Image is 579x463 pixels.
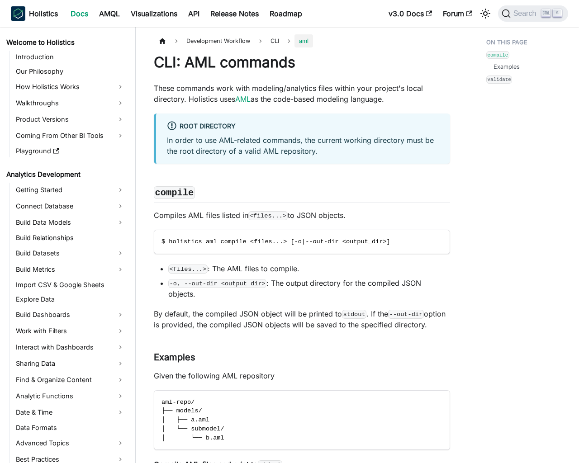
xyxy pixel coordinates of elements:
a: AML [235,94,251,104]
a: CLI [266,34,284,47]
b: Holistics [29,8,58,19]
span: aml [294,34,313,47]
span: Development Workflow [182,34,255,47]
a: Build Metrics [13,262,128,277]
a: Getting Started [13,183,128,197]
a: Docs [65,6,94,21]
a: Introduction [13,51,128,63]
p: These commands work with modeling/analytics files within your project's local directory. Holistic... [154,83,450,104]
code: <files...> [168,265,208,274]
a: v3.0 Docs [383,6,437,21]
a: Product Versions [13,112,128,127]
a: AMQL [94,6,125,21]
p: Given the following AML repository [154,370,450,381]
a: Connect Database [13,199,128,213]
a: Data Formats [13,421,128,434]
h3: Examples [154,352,450,363]
a: Date & Time [13,405,128,420]
a: Build Dashboards [13,307,128,322]
p: In order to use AML-related commands, the current working directory must be the root directory of... [167,135,439,156]
a: validate [486,75,512,84]
a: Welcome to Holistics [4,36,128,49]
a: Advanced Topics [13,436,128,450]
span: aml-repo/ [161,399,195,406]
a: Release Notes [205,6,264,21]
span: ├── models/ [161,407,202,414]
p: Compiles AML files listed in to JSON objects. [154,210,450,221]
span: CLI [271,38,279,44]
a: HolisticsHolistics [11,6,58,21]
a: API [183,6,205,21]
a: Playground [13,145,128,157]
a: Forum [437,6,478,21]
nav: Breadcrumbs [154,34,450,47]
img: Holistics [11,6,25,21]
a: Build Relationships [13,231,128,244]
span: │ └── submodel/ [161,425,224,432]
a: Analytics Development [4,168,128,181]
a: Work with Filters [13,324,128,338]
code: stdout [342,310,366,319]
h1: CLI: AML commands [154,53,450,71]
span: $ holistics aml compile <files...> [-o|--out-dir <output_dir>] [161,238,390,245]
a: Analytic Functions [13,389,128,403]
button: Switch between dark and light mode (currently light mode) [478,6,493,21]
a: compile [486,50,509,59]
a: Coming From Other BI Tools [13,128,128,143]
button: Search (Ctrl+K) [498,5,568,22]
code: -o, --out-dir <output_dir> [168,279,266,288]
code: compile [154,186,195,199]
a: Visualizations [125,6,183,21]
div: Root Directory [167,121,439,132]
span: │ ├── a.aml [161,416,209,423]
a: Find & Organize Content [13,373,128,387]
a: Import CSV & Google Sheets [13,279,128,291]
code: <files...> [248,211,288,220]
kbd: K [553,9,562,17]
code: --out-dir [388,310,424,319]
a: Build Data Models [13,215,128,230]
a: How Holistics Works [13,80,128,94]
a: Interact with Dashboards [13,340,128,354]
code: validate [486,76,512,83]
a: Roadmap [264,6,308,21]
code: compile [486,51,509,59]
li: : The AML files to compile. [168,263,450,274]
a: Sharing Data [13,356,128,371]
li: : The output directory for the compiled JSON objects. [168,278,450,299]
a: Walkthroughs [13,96,128,110]
a: Home page [154,34,171,47]
span: Search [511,9,542,18]
a: Our Philosophy [13,65,128,78]
span: │ └── b.aml [161,435,224,441]
a: Explore Data [13,293,128,306]
a: Examples [494,62,520,71]
p: By default, the compiled JSON object will be printed to . If the option is provided, the compiled... [154,308,450,330]
a: Build Datasets [13,246,128,260]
